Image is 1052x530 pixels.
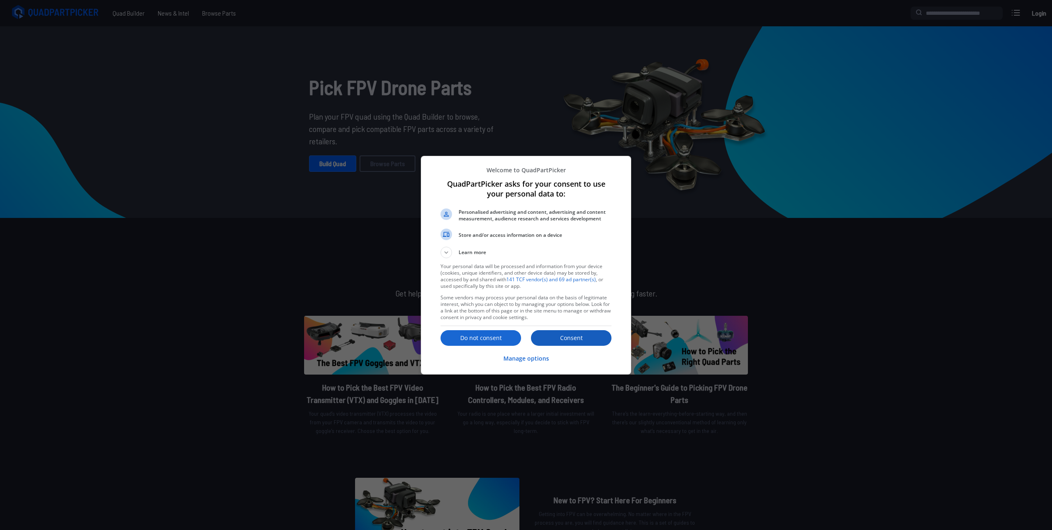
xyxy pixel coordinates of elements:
[441,247,611,258] button: Learn more
[531,334,611,342] p: Consent
[441,166,611,174] p: Welcome to QuadPartPicker
[503,350,549,368] button: Manage options
[503,354,549,363] p: Manage options
[441,179,611,199] h1: QuadPartPicker asks for your consent to use your personal data to:
[459,249,486,258] span: Learn more
[506,276,596,283] a: 141 TCF vendor(s) and 69 ad partner(s)
[441,263,611,289] p: Your personal data will be processed and information from your device (cookies, unique identifier...
[531,330,611,346] button: Consent
[441,294,611,321] p: Some vendors may process your personal data on the basis of legitimate interest, which you can ob...
[441,334,521,342] p: Do not consent
[459,209,611,222] span: Personalised advertising and content, advertising and content measurement, audience research and ...
[459,232,611,238] span: Store and/or access information on a device
[441,330,521,346] button: Do not consent
[421,156,631,375] div: QuadPartPicker asks for your consent to use your personal data to:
